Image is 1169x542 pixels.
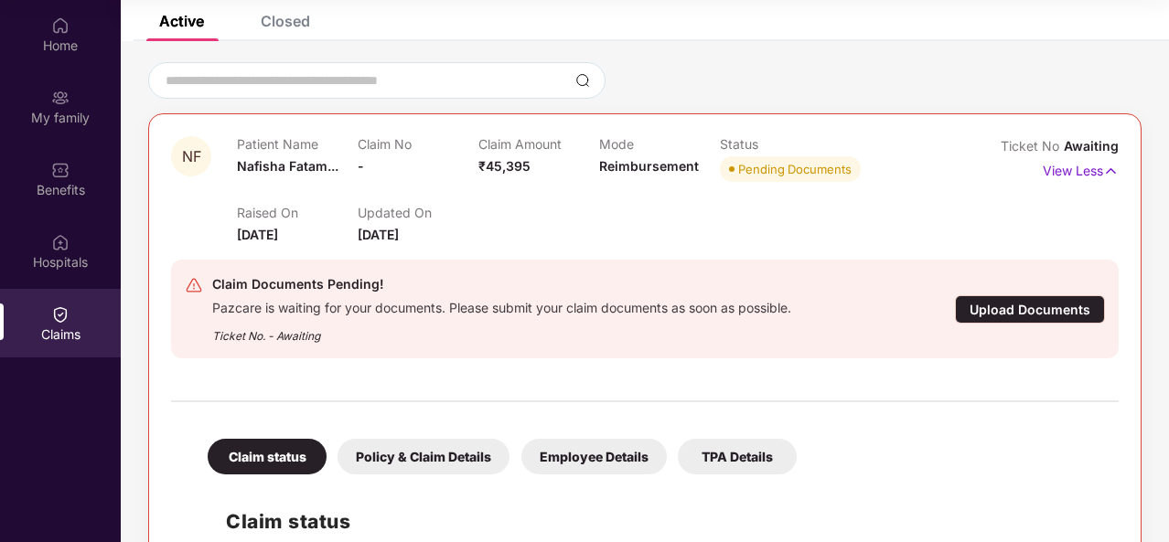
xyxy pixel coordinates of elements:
div: Employee Details [521,439,667,474]
div: Closed [261,12,310,30]
img: svg+xml;base64,PHN2ZyB4bWxucz0iaHR0cDovL3d3dy53My5vcmcvMjAwMC9zdmciIHdpZHRoPSIyNCIgaGVpZ2h0PSIyNC... [185,276,203,294]
span: Awaiting [1064,138,1119,154]
img: svg+xml;base64,PHN2ZyBpZD0iSG9tZSIgeG1sbnM9Imh0dHA6Ly93d3cudzMub3JnLzIwMDAvc3ZnIiB3aWR0aD0iMjAiIG... [51,16,70,35]
p: Claim No [358,136,478,152]
div: Pazcare is waiting for your documents. Please submit your claim documents as soon as possible. [212,295,791,316]
div: Active [159,12,204,30]
div: Policy & Claim Details [338,439,509,474]
div: Upload Documents [955,295,1105,324]
img: svg+xml;base64,PHN2ZyBpZD0iQ2xhaW0iIHhtbG5zPSJodHRwOi8vd3d3LnczLm9yZy8yMDAwL3N2ZyIgd2lkdGg9IjIwIi... [51,305,70,324]
p: Raised On [237,205,358,220]
span: NF [182,149,201,165]
span: ₹45,395 [478,158,531,174]
div: TPA Details [678,439,797,474]
p: Status [720,136,841,152]
div: Claim status [208,439,327,474]
img: svg+xml;base64,PHN2ZyBpZD0iQmVuZWZpdHMiIHhtbG5zPSJodHRwOi8vd3d3LnczLm9yZy8yMDAwL3N2ZyIgd2lkdGg9Ij... [51,161,70,179]
span: - [358,158,364,174]
p: Mode [599,136,720,152]
img: svg+xml;base64,PHN2ZyBpZD0iSG9zcGl0YWxzIiB4bWxucz0iaHR0cDovL3d3dy53My5vcmcvMjAwMC9zdmciIHdpZHRoPS... [51,233,70,251]
p: Updated On [358,205,478,220]
p: Claim Amount [478,136,599,152]
img: svg+xml;base64,PHN2ZyB3aWR0aD0iMjAiIGhlaWdodD0iMjAiIHZpZXdCb3g9IjAgMCAyMCAyMCIgZmlsbD0ibm9uZSIgeG... [51,89,70,107]
span: [DATE] [237,227,278,242]
p: View Less [1043,156,1119,181]
div: Ticket No. - Awaiting [212,316,791,345]
img: svg+xml;base64,PHN2ZyBpZD0iU2VhcmNoLTMyeDMyIiB4bWxucz0iaHR0cDovL3d3dy53My5vcmcvMjAwMC9zdmciIHdpZH... [575,73,590,88]
div: Claim Documents Pending! [212,273,791,295]
img: svg+xml;base64,PHN2ZyB4bWxucz0iaHR0cDovL3d3dy53My5vcmcvMjAwMC9zdmciIHdpZHRoPSIxNyIgaGVpZ2h0PSIxNy... [1103,161,1119,181]
span: Ticket No [1001,138,1064,154]
span: Nafisha Fatam... [237,158,338,174]
span: [DATE] [358,227,399,242]
p: Patient Name [237,136,358,152]
span: Reimbursement [599,158,699,174]
div: Pending Documents [738,160,852,178]
h2: Claim status [226,506,1100,537]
